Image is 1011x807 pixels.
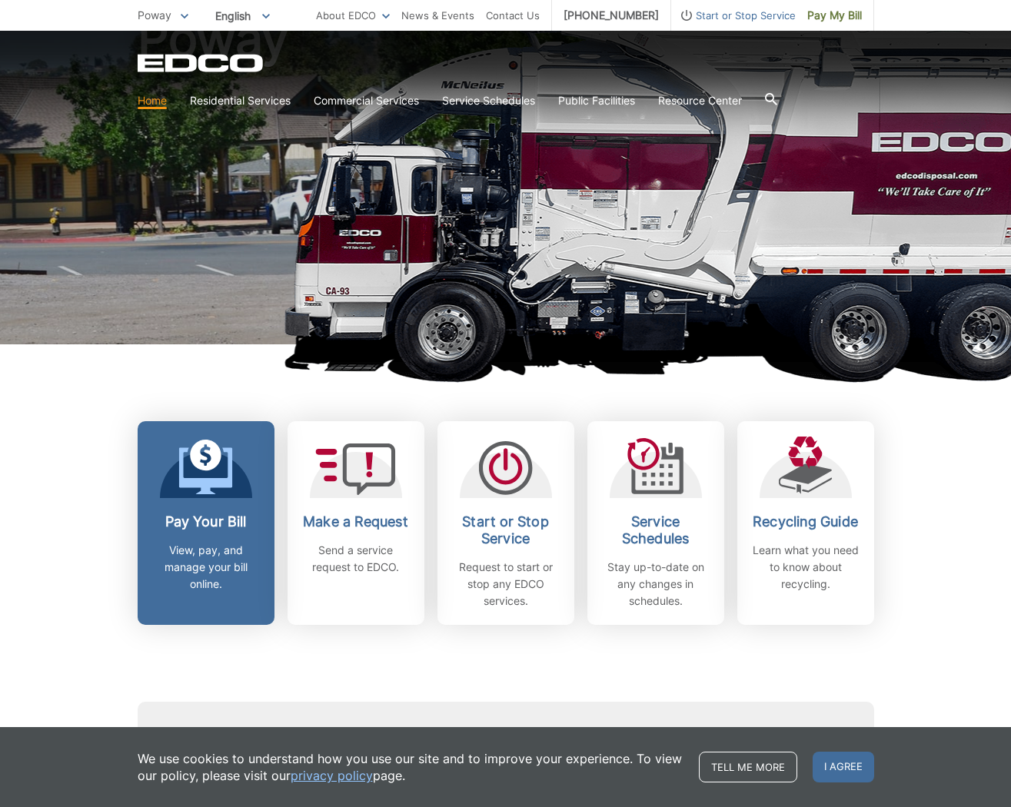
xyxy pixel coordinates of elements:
[316,7,390,24] a: About EDCO
[558,92,635,109] a: Public Facilities
[401,7,474,24] a: News & Events
[749,542,863,593] p: Learn what you need to know about recycling.
[699,752,797,782] a: Tell me more
[587,421,724,625] a: Service Schedules Stay up-to-date on any changes in schedules.
[599,559,713,609] p: Stay up-to-date on any changes in schedules.
[442,92,535,109] a: Service Schedules
[813,752,874,782] span: I agree
[204,3,281,28] span: English
[749,513,863,530] h2: Recycling Guide
[599,513,713,547] h2: Service Schedules
[299,542,413,576] p: Send a service request to EDCO.
[737,421,874,625] a: Recycling Guide Learn what you need to know about recycling.
[138,92,167,109] a: Home
[149,542,263,593] p: View, pay, and manage your bill online.
[138,750,683,784] p: We use cookies to understand how you use our site and to improve your experience. To view our pol...
[190,92,291,109] a: Residential Services
[291,767,373,784] a: privacy policy
[658,92,742,109] a: Resource Center
[314,92,419,109] a: Commercial Services
[486,7,540,24] a: Contact Us
[449,559,563,609] p: Request to start or stop any EDCO services.
[807,7,862,24] span: Pay My Bill
[449,513,563,547] h2: Start or Stop Service
[138,14,874,351] h1: Poway
[138,421,274,625] a: Pay Your Bill View, pay, and manage your bill online.
[138,54,265,72] a: EDCD logo. Return to the homepage.
[299,513,413,530] h2: Make a Request
[288,421,424,625] a: Make a Request Send a service request to EDCO.
[138,8,171,22] span: Poway
[149,513,263,530] h2: Pay Your Bill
